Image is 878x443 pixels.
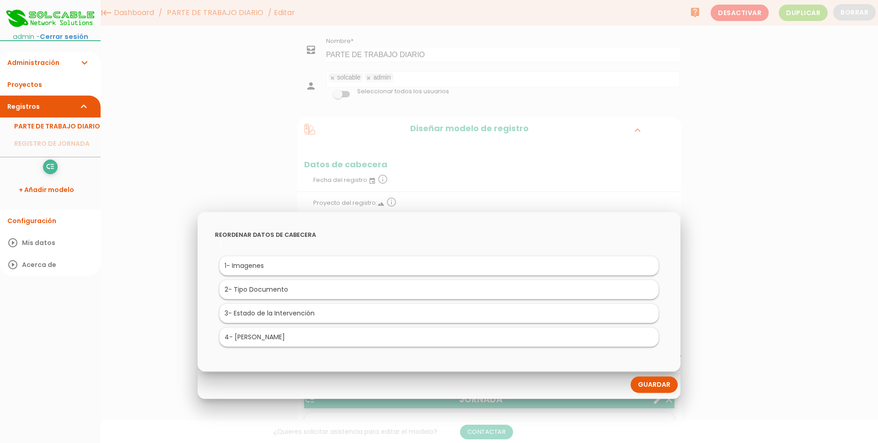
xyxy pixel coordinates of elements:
i: low_priority [46,160,54,174]
a: Guardar [631,376,678,393]
span: 2 [225,285,228,294]
i: play_circle_outline [7,232,18,254]
i: expand_more [79,52,90,74]
a: Cerrar sesión [40,32,88,41]
li: - Imagenes [219,256,658,275]
span: 4 [225,332,229,342]
li: - [PERSON_NAME] [219,327,658,347]
h2: Reordenar datos de cabecera [215,232,663,238]
a: + Añadir modelo [5,179,96,201]
img: itcons-logo [5,9,96,27]
span: 3 [225,309,228,318]
li: - Estado de la Intervención [219,304,658,323]
li: - Tipo Documento [219,280,658,299]
span: 1 [225,261,226,270]
i: expand_more [79,96,90,117]
a: low_priority [43,160,58,174]
i: play_circle_outline [7,254,18,276]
